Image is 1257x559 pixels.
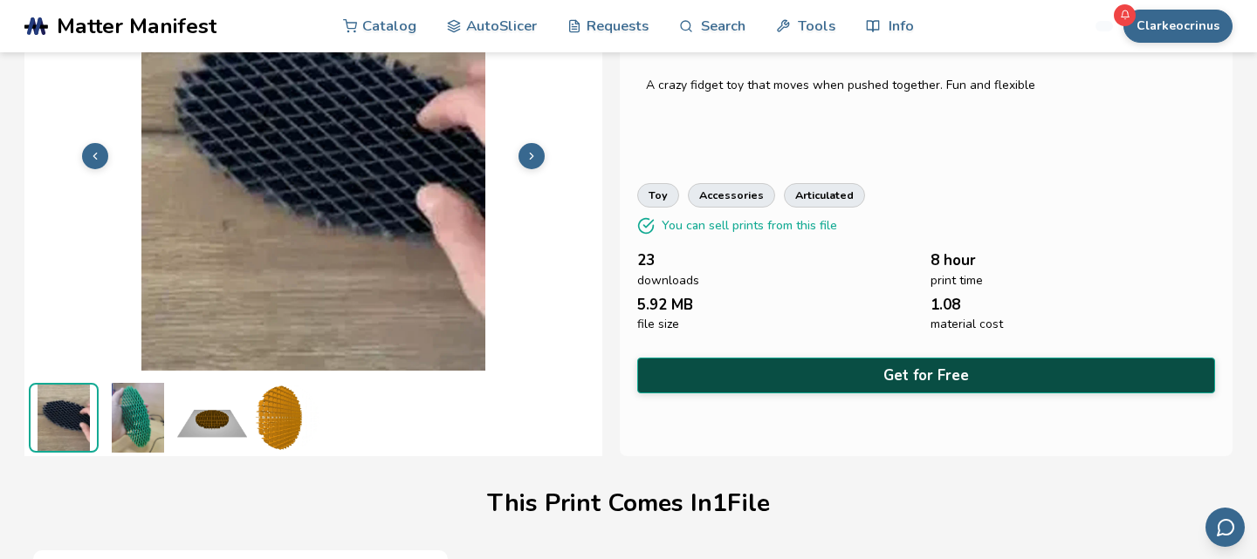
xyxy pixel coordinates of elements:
button: Clarkeocrinus [1123,10,1233,43]
span: material cost [931,317,1003,331]
p: You can sell prints from this file [662,216,837,235]
span: downloads [637,274,699,288]
span: 5.92 MB [637,297,693,313]
a: articulated [784,183,865,208]
span: file size [637,317,679,331]
span: 1.08 [931,297,960,313]
button: Send feedback via email [1205,508,1245,547]
img: Print+in+place+flexy+PLA_Print_Bed_Preview [177,383,247,453]
div: A crazy fidget toy that moves when pushed together. Fun and flexible [646,78,1206,92]
span: Matter Manifest [57,14,216,38]
a: accessories [688,183,775,208]
span: 23 [637,252,655,269]
img: Print+in+place+flexy+PLA_3D_Preview [251,383,321,453]
span: 8 hour [931,252,976,269]
a: toy [637,183,679,208]
h1: This Print Comes In 1 File [487,490,770,517]
button: Get for Free [637,358,1215,393]
span: print time [931,274,983,288]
